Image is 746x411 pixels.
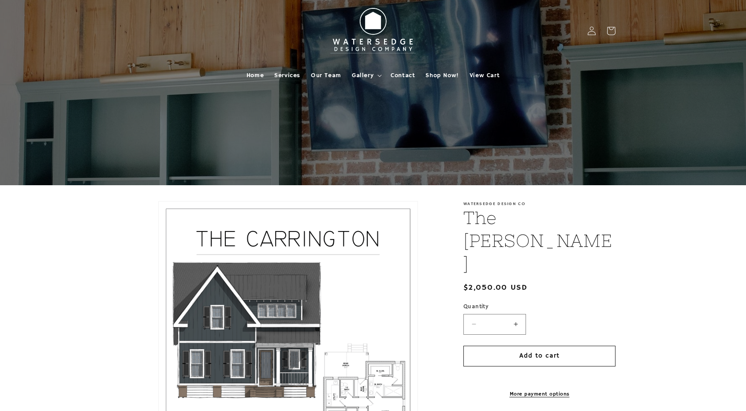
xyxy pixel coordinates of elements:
span: Gallery [352,71,373,79]
a: Contact [385,66,420,85]
span: Our Team [311,71,341,79]
a: Home [241,66,269,85]
span: Shop Now! [425,71,459,79]
a: Services [269,66,306,85]
span: Services [274,71,300,79]
summary: Gallery [347,66,385,85]
span: $2,050.00 USD [463,282,527,294]
a: More payment options [463,390,615,398]
span: Home [246,71,264,79]
span: View Cart [470,71,500,79]
h1: The [PERSON_NAME] [463,206,615,275]
span: Contact [391,71,415,79]
button: Add to cart [463,346,615,366]
img: Watersedge Design Co [325,4,421,58]
p: Watersedge Design Co [463,201,615,206]
a: Our Team [306,66,347,85]
a: View Cart [464,66,505,85]
label: Quantity [463,303,615,311]
a: Shop Now! [420,66,464,85]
